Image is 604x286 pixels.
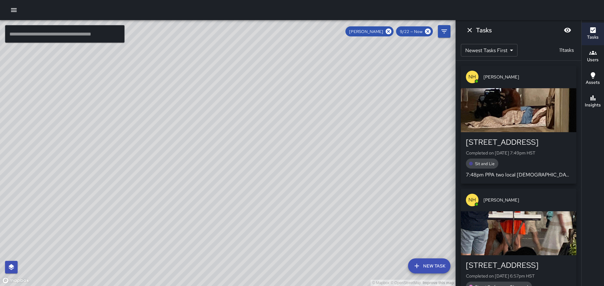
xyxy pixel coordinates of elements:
[587,57,599,63] h6: Users
[396,29,426,34] span: 9/22 — Now
[468,73,476,81] p: NH
[582,45,604,68] button: Users
[408,258,450,273] button: New Task
[345,29,387,34] span: [PERSON_NAME]
[345,26,394,36] div: [PERSON_NAME]
[466,150,571,156] p: Completed on [DATE] 7:49pm HST
[484,197,571,203] span: [PERSON_NAME]
[466,260,571,270] div: [STREET_ADDRESS]
[476,25,492,35] h6: Tasks
[466,171,571,179] p: 7:48pm PPA two local [DEMOGRAPHIC_DATA] loitering in front of native hands jewelry non compliance
[466,137,571,147] div: [STREET_ADDRESS]
[461,66,576,184] button: NH[PERSON_NAME][STREET_ADDRESS]Completed on [DATE] 7:49pm HSTSit and Lie7:48pm PPA two local [DEM...
[582,23,604,45] button: Tasks
[484,74,571,80] span: [PERSON_NAME]
[586,79,600,86] h6: Assets
[466,273,571,279] p: Completed on [DATE] 6:57pm HST
[582,90,604,113] button: Insights
[561,24,574,36] button: Blur
[438,25,450,38] button: Filters
[461,44,517,57] div: Newest Tasks First
[468,196,476,204] p: NH
[396,26,433,36] div: 9/22 — Now
[557,46,576,54] p: 11 tasks
[463,24,476,36] button: Dismiss
[587,34,599,41] h6: Tasks
[471,161,498,166] span: Sit and Lie
[582,68,604,90] button: Assets
[585,102,601,109] h6: Insights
